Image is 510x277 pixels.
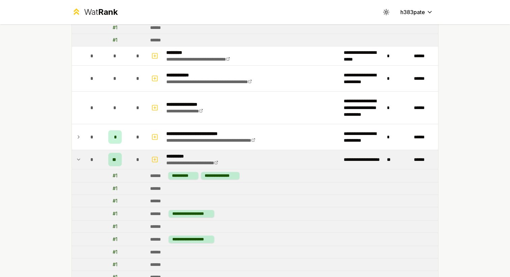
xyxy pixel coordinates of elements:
div: # 1 [113,210,117,217]
div: # 1 [113,198,117,204]
div: # 1 [113,37,117,43]
div: # 1 [113,223,117,230]
button: h383pate [395,6,438,18]
div: # 1 [113,236,117,243]
div: # 1 [113,185,117,192]
div: # 1 [113,249,117,255]
span: Rank [98,7,118,17]
span: h383pate [400,8,425,16]
div: Wat [84,7,118,18]
div: # 1 [113,261,117,268]
div: # 1 [113,172,117,179]
div: # 1 [113,24,117,31]
a: WatRank [72,7,118,18]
